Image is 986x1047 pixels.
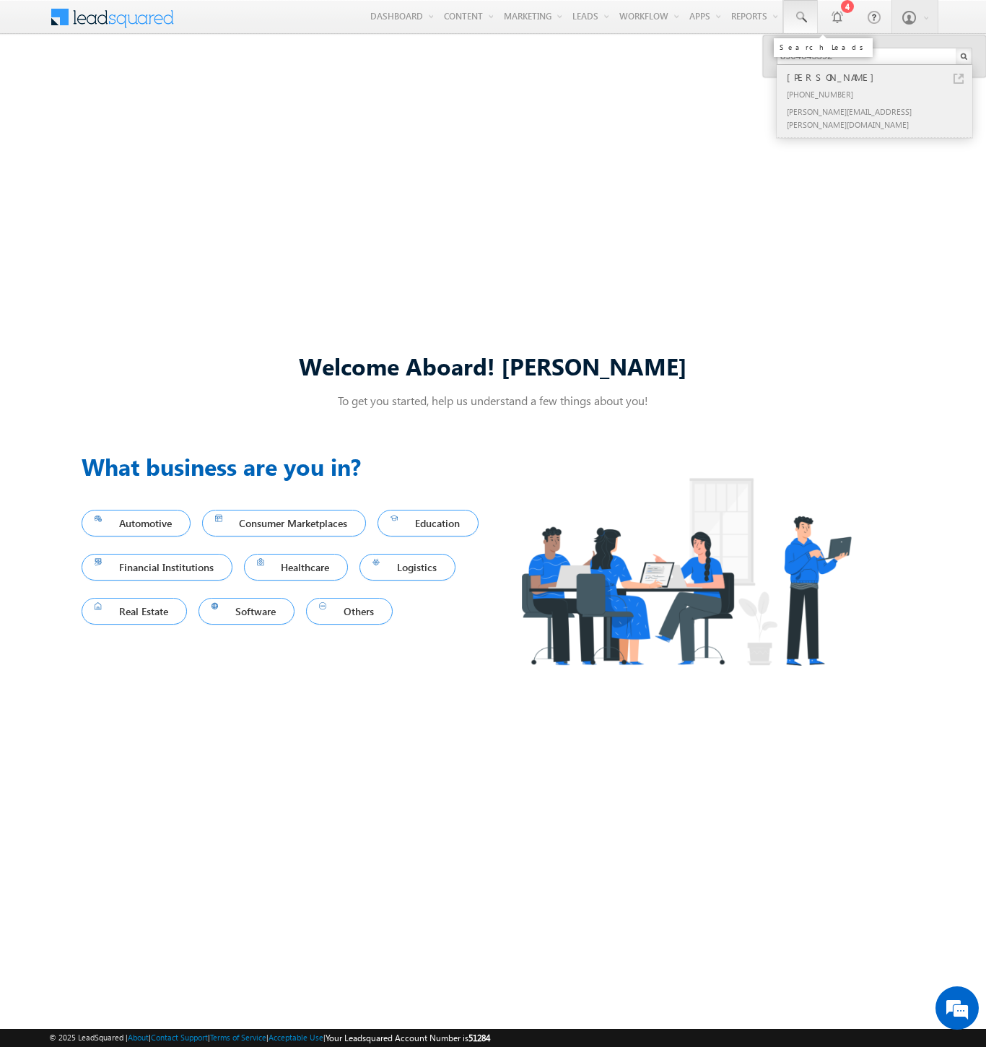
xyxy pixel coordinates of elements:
[391,513,466,533] span: Education
[215,513,354,533] span: Consumer Marketplaces
[210,1033,266,1042] a: Terms of Service
[468,1033,490,1043] span: 51284
[151,1033,208,1042] a: Contact Support
[326,1033,490,1043] span: Your Leadsquared Account Number is
[493,449,878,694] img: Industry.png
[780,43,867,51] div: Search Leads
[372,557,442,577] span: Logistics
[82,393,904,408] p: To get you started, help us understand a few things about you!
[128,1033,149,1042] a: About
[95,557,219,577] span: Financial Institutions
[95,513,178,533] span: Automotive
[82,449,493,484] h3: What business are you in?
[95,601,174,621] span: Real Estate
[784,69,977,85] div: [PERSON_NAME]
[319,601,380,621] span: Others
[257,557,336,577] span: Healthcare
[82,350,904,381] div: Welcome Aboard! [PERSON_NAME]
[784,85,977,103] div: [PHONE_NUMBER]
[269,1033,323,1042] a: Acceptable Use
[784,103,977,133] div: [PERSON_NAME][EMAIL_ADDRESS][PERSON_NAME][DOMAIN_NAME]
[211,601,282,621] span: Software
[49,1031,490,1045] span: © 2025 LeadSquared | | | | |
